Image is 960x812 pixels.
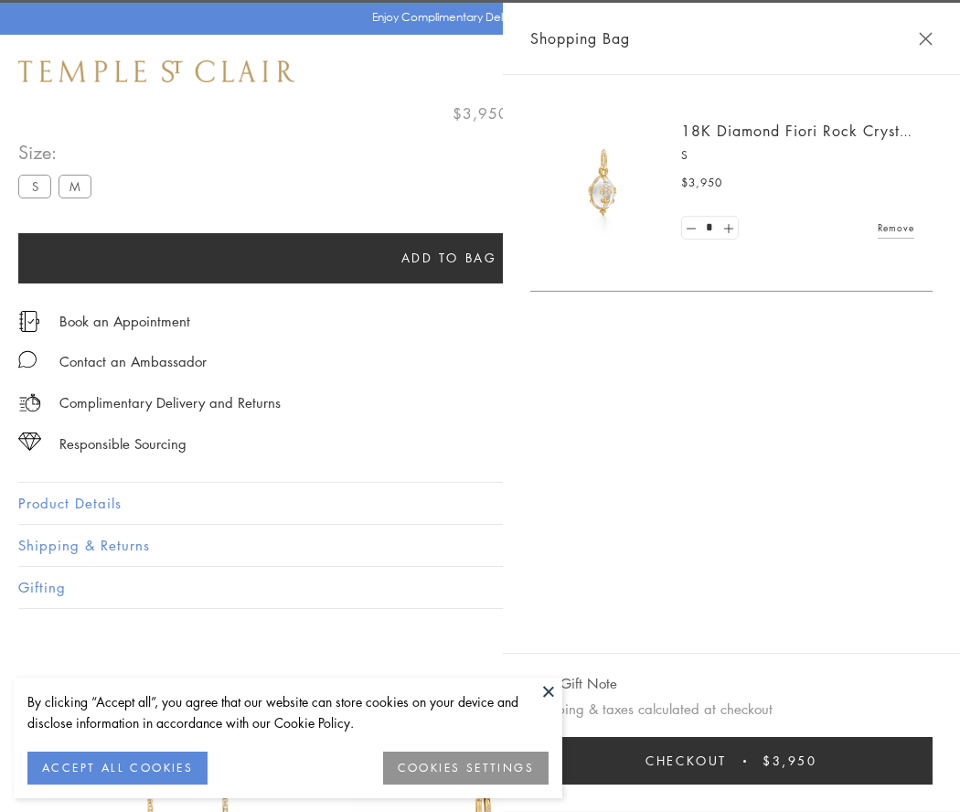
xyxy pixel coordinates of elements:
div: Contact an Ambassador [59,350,207,373]
span: Add to bag [401,248,497,268]
p: Shipping & taxes calculated at checkout [530,698,933,721]
button: Close Shopping Bag [919,32,933,46]
img: icon_appointment.svg [18,311,40,332]
a: Set quantity to 0 [682,217,700,240]
button: Add to bag [18,233,880,283]
button: COOKIES SETTINGS [383,752,549,785]
span: $3,950 [763,751,817,771]
button: Product Details [18,483,942,524]
p: S [681,146,914,165]
img: icon_sourcing.svg [18,433,41,451]
span: Checkout [645,751,727,771]
img: icon_delivery.svg [18,391,41,414]
div: Responsible Sourcing [59,433,187,455]
button: Add Gift Note [530,672,617,695]
a: Remove [878,218,914,238]
h3: You May Also Like [46,674,914,703]
img: P51889-E11FIORI [549,128,658,238]
img: Temple St. Clair [18,60,294,82]
label: M [59,175,91,198]
button: ACCEPT ALL COOKIES [27,752,208,785]
p: Enjoy Complimentary Delivery & Returns [372,8,580,27]
a: Book an Appointment [59,311,190,331]
button: Checkout $3,950 [530,737,933,785]
span: $3,950 [681,174,722,192]
span: Shopping Bag [530,27,630,50]
a: Set quantity to 2 [719,217,737,240]
button: Gifting [18,567,942,608]
span: Size: [18,137,99,167]
div: By clicking “Accept all”, you agree that our website can store cookies on your device and disclos... [27,691,549,733]
button: Shipping & Returns [18,525,942,566]
img: MessageIcon-01_2.svg [18,350,37,369]
span: $3,950 [453,101,508,125]
label: S [18,175,51,198]
p: Complimentary Delivery and Returns [59,391,281,414]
